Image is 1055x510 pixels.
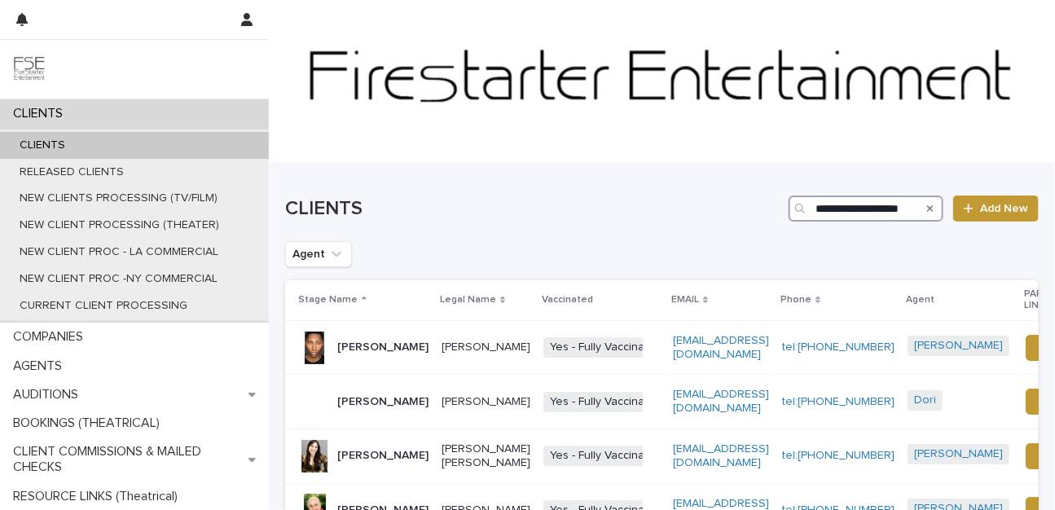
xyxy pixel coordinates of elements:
a: [EMAIL_ADDRESS][DOMAIN_NAME] [673,443,769,468]
a: tel:[PHONE_NUMBER] [782,341,895,353]
p: Legal Name [440,291,496,309]
a: Add New [953,196,1039,222]
a: [PERSON_NAME] [914,447,1003,461]
p: [PERSON_NAME] [442,341,530,354]
p: NEW CLIENT PROCESSING (THEATER) [7,218,232,232]
p: [PERSON_NAME] [PERSON_NAME] [442,442,530,470]
p: NEW CLIENT PROC - LA COMMERCIAL [7,245,231,259]
p: AGENTS [7,358,75,374]
p: Stage Name [298,291,358,309]
input: Search [789,196,943,222]
p: [PERSON_NAME] [337,449,429,463]
button: Agent [285,241,352,267]
p: [PERSON_NAME] [337,341,429,354]
span: Add New [980,203,1028,214]
p: CLIENT COMMISSIONS & MAILED CHECKS [7,444,248,475]
a: Dori [914,393,936,407]
a: [PERSON_NAME] [914,339,1003,353]
h1: CLIENTS [285,197,782,221]
span: Yes - Fully Vaccinated [543,337,668,358]
img: 9JgRvJ3ETPGCJDhvPVA5 [13,53,46,86]
a: [EMAIL_ADDRESS][DOMAIN_NAME] [673,389,769,414]
p: CLIENTS [7,138,78,152]
p: NEW CLIENT PROC -NY COMMERCIAL [7,272,231,286]
span: Yes - Fully Vaccinated [543,392,668,412]
p: RELEASED CLIENTS [7,165,137,179]
p: RESOURCE LINKS (Theatrical) [7,489,191,504]
p: Phone [780,291,811,309]
p: [PERSON_NAME] [442,395,530,409]
p: EMAIL [671,291,699,309]
p: AUDITIONS [7,387,91,402]
p: COMPANIES [7,329,96,345]
p: [PERSON_NAME] [337,395,429,409]
span: Yes - Fully Vaccinated [543,446,668,466]
p: NEW CLIENTS PROCESSING (TV/FILM) [7,191,231,205]
p: CLIENTS [7,106,76,121]
p: Agent [906,291,934,309]
p: Vaccinated [542,291,593,309]
p: BOOKINGS (THEATRICAL) [7,415,173,431]
a: [EMAIL_ADDRESS][DOMAIN_NAME] [673,335,769,360]
p: CURRENT CLIENT PROCESSING [7,299,200,313]
a: tel:[PHONE_NUMBER] [782,450,895,461]
a: tel:[PHONE_NUMBER] [782,396,895,407]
